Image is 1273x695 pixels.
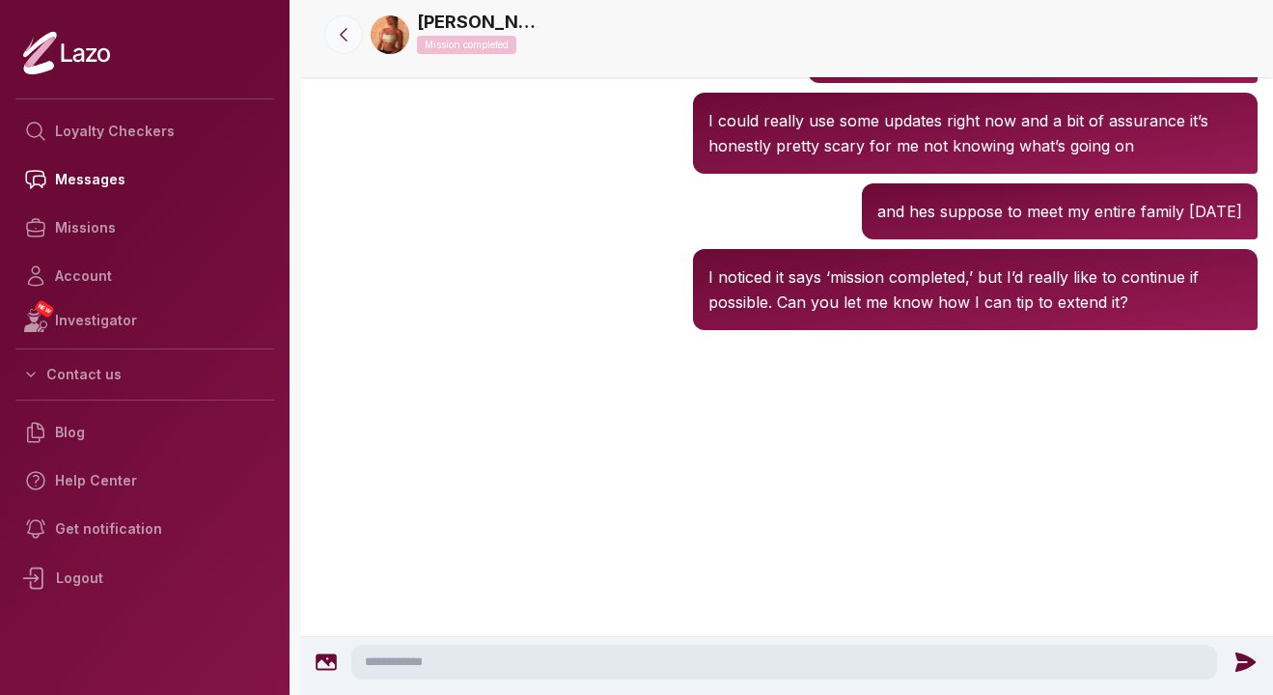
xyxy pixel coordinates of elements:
[34,299,55,319] span: NEW
[708,264,1242,315] p: I noticed it says ‘mission completed,’ but I’d really like to continue if possible. Can you let m...
[371,15,409,54] img: 5dd41377-3645-4864-a336-8eda7bc24f8f
[15,204,274,252] a: Missions
[417,9,542,36] a: [PERSON_NAME]
[15,408,274,457] a: Blog
[15,107,274,155] a: Loyalty Checkers
[877,199,1242,224] p: and hes suppose to meet my entire family [DATE]
[15,505,274,553] a: Get notification
[15,553,274,603] div: Logout
[417,36,516,54] p: Mission completed
[15,357,274,392] button: Contact us
[15,300,274,341] a: NEWInvestigator
[15,252,274,300] a: Account
[708,108,1242,158] p: I could really use some updates right now and a bit of assurance it’s honestly pretty scary for m...
[15,155,274,204] a: Messages
[15,457,274,505] a: Help Center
